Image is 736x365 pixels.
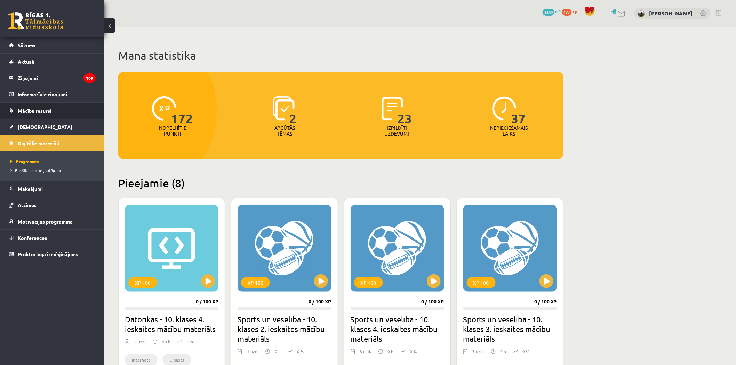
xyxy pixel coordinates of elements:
[289,96,297,125] span: 2
[18,202,37,208] span: Atzīmes
[360,348,371,359] div: 8 uzd.
[18,86,96,102] legend: Informatīvie ziņojumi
[382,96,403,121] img: icon-completed-tasks-ad58ae20a441b2904462921112bc710f1caf180af7a3daa7317a5a94f2d26646.svg
[238,314,331,343] h2: Sports un veselība - 10. klases 2. ieskaites mācību materiāls
[501,348,506,355] p: 0 h
[511,96,526,125] span: 37
[159,125,186,137] p: Nopelnītie punkti
[638,10,645,17] img: Guntis Smalkais
[9,213,96,229] a: Motivācijas programma
[118,176,563,190] h2: Pieejamie (8)
[562,9,581,14] a: 172 xp
[8,12,63,30] a: Rīgas 1. Tālmācības vidusskola
[18,140,59,146] span: Digitālie materiāli
[134,339,146,349] div: 8 uzd.
[398,96,413,125] span: 23
[18,107,51,114] span: Mācību resursi
[18,181,96,197] legend: Maksājumi
[354,277,383,288] div: XP 100
[18,42,35,48] span: Sākums
[128,277,157,288] div: XP 100
[9,119,96,135] a: [DEMOGRAPHIC_DATA]
[9,230,96,246] a: Konferences
[492,96,517,121] img: icon-clock-7be60019b62300814b6bd22b8e044499b485619524d84068768e800edab66f18.svg
[573,9,577,14] span: xp
[9,103,96,119] a: Mācību resursi
[18,58,34,65] span: Aktuāli
[10,158,97,164] a: Programma
[187,339,194,345] p: 0 %
[10,159,39,164] span: Programma
[83,73,96,83] i: 109
[9,54,96,70] a: Aktuāli
[18,70,96,86] legend: Ziņojumi
[463,314,557,343] h2: Sports un veselība - 10. klases 3. ieskaites mācību materiāls
[388,348,394,355] p: 0 h
[9,135,96,151] a: Digitālie materiāli
[247,348,258,359] div: 1 uzd.
[9,246,96,262] a: Proktoringa izmēģinājums
[171,96,193,125] span: 172
[271,125,298,137] p: Apgūtās tēmas
[118,49,563,63] h1: Mana statistika
[9,181,96,197] a: Maksājumi
[18,124,72,130] span: [DEMOGRAPHIC_DATA]
[18,251,78,257] span: Proktoringa izmēģinājums
[562,9,572,16] span: 172
[543,9,561,14] a: 3309 mP
[410,348,417,355] p: 0 %
[383,125,410,137] p: Izpildīti uzdevumi
[555,9,561,14] span: mP
[275,348,281,355] p: 0 h
[162,339,170,345] p: 18 h
[152,96,176,121] img: icon-xp-0682a9bc20223a9ccc6f5883a126b849a74cddfe5390d2b41b4391c66f2066e7.svg
[18,218,73,225] span: Motivācijas programma
[10,167,97,173] a: Biežāk uzdotie jautājumi
[543,9,554,16] span: 3309
[490,125,528,137] p: Nepieciešamais laiks
[241,277,270,288] div: XP 100
[523,348,530,355] p: 0 %
[9,86,96,102] a: Informatīvie ziņojumi
[9,70,96,86] a: Ziņojumi109
[10,168,61,173] span: Biežāk uzdotie jautājumi
[9,197,96,213] a: Atzīmes
[467,277,496,288] div: XP 100
[351,314,444,343] h2: Sports un veselība - 10. klases 4. ieskaites mācību materiāls
[473,348,484,359] div: 7 uzd.
[125,314,218,334] h2: Datorikas - 10. klases 4. ieskaites mācību materiāls
[297,348,304,355] p: 0 %
[273,96,295,121] img: icon-learned-topics-4a711ccc23c960034f471b6e78daf4a3bad4a20eaf4de84257b87e66633f6470.svg
[9,37,96,53] a: Sākums
[649,10,693,17] a: [PERSON_NAME]
[18,235,47,241] span: Konferences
